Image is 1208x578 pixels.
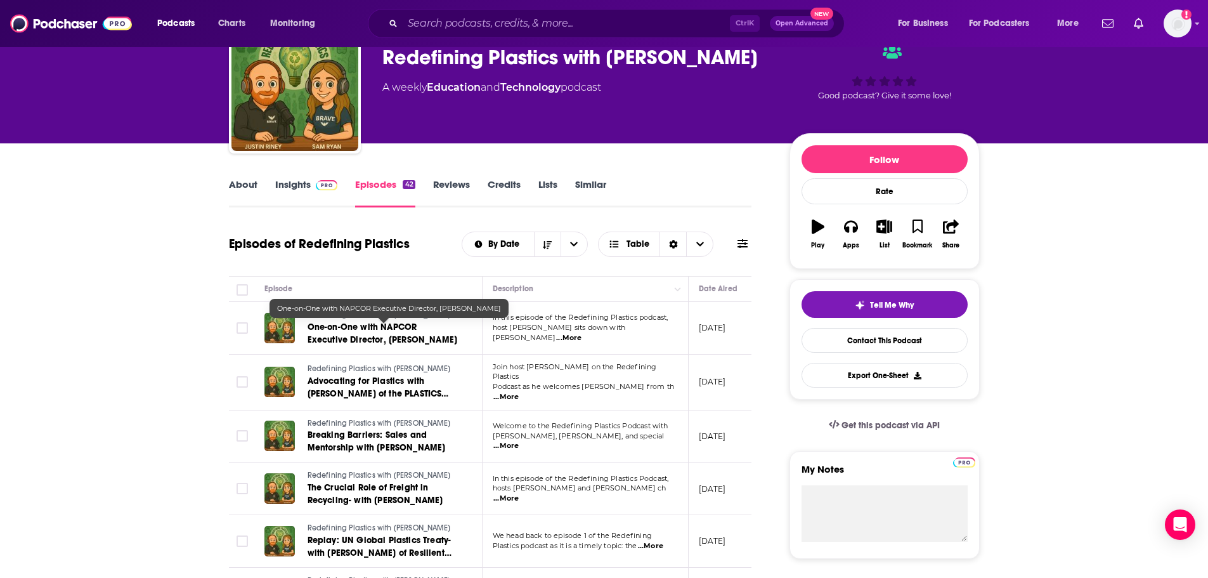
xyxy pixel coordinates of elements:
span: For Business [898,15,948,32]
a: Lists [538,178,557,207]
button: tell me why sparkleTell Me Why [802,291,968,318]
img: Podchaser Pro [316,180,338,190]
div: Search podcasts, credits, & more... [380,9,857,38]
span: Toggle select row [237,483,248,494]
span: Charts [218,15,245,32]
span: Ctrl K [730,15,760,32]
div: Episode [264,281,293,296]
span: Toggle select row [237,535,248,547]
span: Advocating for Plastics with [PERSON_NAME] of the PLASTICS Industry Association [308,376,449,412]
button: Share [934,211,967,257]
a: Similar [575,178,606,207]
a: Get this podcast via API [819,410,951,441]
span: hosts [PERSON_NAME] and [PERSON_NAME] ch [493,483,666,492]
a: Credits [488,178,521,207]
button: Export One-Sheet [802,363,968,388]
a: The Crucial Role of Freight in Recycling- with [PERSON_NAME] [308,482,460,507]
span: host [PERSON_NAME] sits down with [PERSON_NAME] [493,323,626,342]
img: Podchaser Pro [953,457,975,468]
p: [DATE] [699,376,726,387]
div: Rate [802,178,968,204]
button: Choose View [598,232,714,257]
svg: Add a profile image [1181,10,1192,20]
span: Podcasts [157,15,195,32]
button: Column Actions [670,282,685,297]
span: The Crucial Role of Freight in Recycling- with [PERSON_NAME] [308,482,443,506]
a: Replay: UN Global Plastics Treaty- with [PERSON_NAME] of Resilient Partners [308,534,460,560]
a: Contact This Podcast [802,328,968,353]
div: Description [493,281,533,296]
a: Redefining Plastics with [PERSON_NAME] [308,470,460,482]
span: ...More [556,333,581,343]
span: Replay: UN Global Plastics Treaty- with [PERSON_NAME] of Resilient Partners [308,535,451,571]
span: One-on-One with NAPCOR Executive Director, [PERSON_NAME] [308,322,458,345]
span: In this episode of the Redefining Plastics podcast, [493,313,668,322]
input: Search podcasts, credits, & more... [403,13,730,34]
button: open menu [1048,13,1094,34]
img: tell me why sparkle [855,300,865,310]
span: More [1057,15,1079,32]
span: ...More [638,541,663,551]
button: Bookmark [901,211,934,257]
a: Show notifications dropdown [1129,13,1148,34]
button: open menu [889,13,964,34]
div: Date Aired [699,281,737,296]
button: Play [802,211,835,257]
a: InsightsPodchaser Pro [275,178,338,207]
a: About [229,178,257,207]
span: Table [627,240,649,249]
a: Redefining Plastics with [PERSON_NAME] [308,418,460,430]
span: Plastics podcast as it is a timely topic: the [493,541,637,550]
span: Welcome to the Redefining Plastics Podcast with [493,421,668,430]
a: Show notifications dropdown [1097,13,1119,34]
span: ...More [493,441,519,451]
div: Play [811,242,824,249]
span: Redefining Plastics with [PERSON_NAME] [308,523,451,532]
h1: Episodes of Redefining Plastics [229,236,410,252]
div: A weekly podcast [382,80,601,95]
a: Redefining Plastics with [PERSON_NAME] [308,523,460,534]
span: Redefining Plastics with [PERSON_NAME] [308,364,451,373]
span: Logged in as jkoshea [1164,10,1192,37]
p: [DATE] [699,322,726,333]
span: Redefining Plastics with [PERSON_NAME] [308,419,451,428]
a: Redefining Plastics with [PERSON_NAME] [308,364,460,375]
p: [DATE] [699,535,726,546]
a: Reviews [433,178,470,207]
button: Follow [802,145,968,173]
span: Get this podcast via API [841,420,940,431]
button: Sort Direction [534,232,561,256]
button: Show profile menu [1164,10,1192,37]
div: Open Intercom Messenger [1165,509,1195,540]
span: We head back to episode 1 of the Redefining [493,531,652,540]
span: By Date [488,240,524,249]
div: Bookmark [902,242,932,249]
span: and [481,81,500,93]
div: Apps [843,242,859,249]
p: [DATE] [699,483,726,494]
span: Toggle select row [237,322,248,334]
span: Toggle select row [237,376,248,388]
span: Open Advanced [776,20,828,27]
img: User Profile [1164,10,1192,37]
img: Podchaser - Follow, Share and Rate Podcasts [10,11,132,36]
span: One-on-One with NAPCOR Executive Director, [PERSON_NAME] [277,304,501,313]
a: Charts [210,13,253,34]
button: open menu [561,232,587,256]
div: Sort Direction [659,232,686,256]
span: [PERSON_NAME], [PERSON_NAME], and special [493,431,665,440]
img: Redefining Plastics with Justin Riney [231,24,358,151]
a: Advocating for Plastics with [PERSON_NAME] of the PLASTICS Industry Association [308,375,460,400]
button: Apps [835,211,867,257]
p: [DATE] [699,431,726,442]
button: open menu [462,240,534,249]
div: 42 [403,180,415,189]
h2: Choose List sort [462,232,588,257]
button: open menu [261,13,332,34]
span: Redefining Plastics with [PERSON_NAME] [308,471,451,480]
a: Education [427,81,481,93]
div: Good podcast? Give it some love! [789,33,980,112]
